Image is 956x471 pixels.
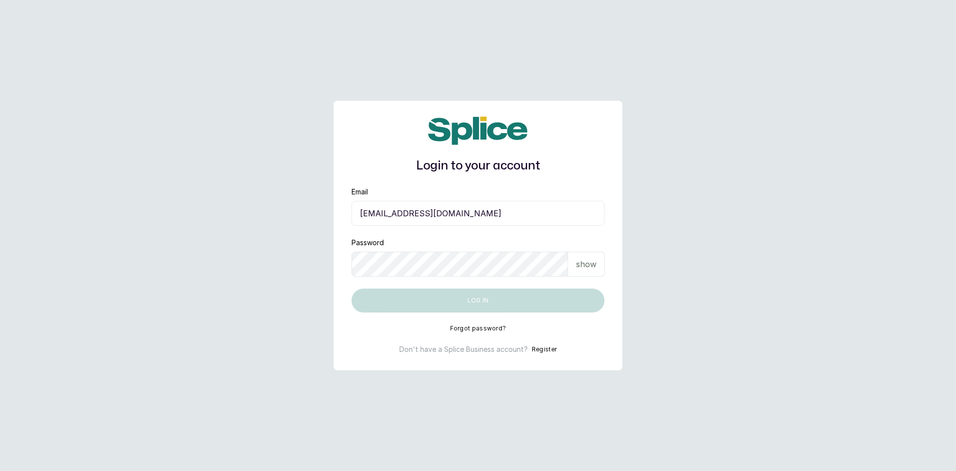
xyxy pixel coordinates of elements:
input: email@acme.com [352,201,604,226]
button: Forgot password? [450,324,506,332]
button: Log in [352,289,604,313]
label: Email [352,187,368,197]
button: Register [532,344,557,354]
p: show [576,258,597,270]
label: Password [352,238,384,248]
p: Don't have a Splice Business account? [399,344,528,354]
h1: Login to your account [352,157,604,175]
